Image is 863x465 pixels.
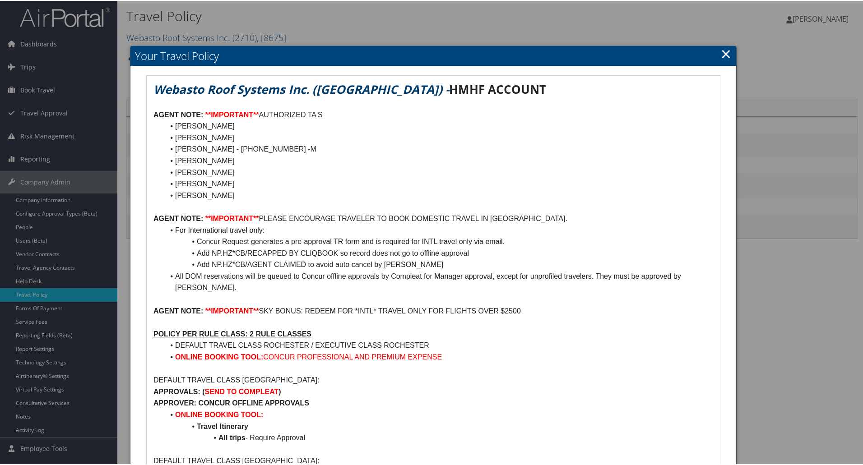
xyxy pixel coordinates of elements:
strong: HMHF ACCOUNT [449,80,546,97]
p: AUTHORIZED TA'S [153,108,713,120]
strong: ) [278,387,281,395]
strong: Travel Itinerary [197,422,248,429]
a: Close [721,44,731,62]
strong: ONLINE BOOKING TOOL: [175,410,263,418]
li: All DOM reservations will be queued to Concur offline approvals by Compleat for Manager approval,... [164,270,713,293]
li: Add NP.HZ*CB/RECAPPED BY CLIQBOOK so record does not go to offline approval [164,247,713,258]
strong: APPROVER: CONCUR OFFLINE APPROVALS [153,398,309,406]
strong: ( [202,387,204,395]
li: Concur Request generates a pre-approval TR form and is required for INTL travel only via email. [164,235,713,247]
li: [PERSON_NAME] [164,154,713,166]
p: SKY BONUS: REDEEM FOR *INTL* TRAVEL ONLY FOR FLIGHTS OVER $2500 [153,304,713,316]
li: - Require Approval [164,431,713,443]
strong: AGENT NOTE: [153,214,203,221]
li: [PERSON_NAME] [164,131,713,143]
p: PLEASE ENCOURAGE TRAVELER TO BOOK DOMESTIC TRAVEL IN [GEOGRAPHIC_DATA]. [153,212,713,224]
li: DEFAULT TRAVEL CLASS ROCHESTER / EXECUTIVE CLASS ROCHESTER [164,339,713,350]
li: [PERSON_NAME] [164,120,713,131]
li: [PERSON_NAME] [164,177,713,189]
li: [PERSON_NAME] - [PHONE_NUMBER] -M [164,143,713,154]
strong: APPROVALS: [153,387,200,395]
strong: AGENT NOTE: [153,110,203,118]
h2: Your Travel Policy [130,45,736,65]
strong: All trips [218,433,246,441]
p: DEFAULT TRAVEL CLASS [GEOGRAPHIC_DATA]: [153,373,713,385]
strong: AGENT NOTE: [153,306,203,314]
em: Webasto Roof Systems Inc. ([GEOGRAPHIC_DATA]) - [153,80,449,97]
strong: SEND TO COMPLEAT [205,387,279,395]
strong: ONLINE BOOKING TOOL: [175,352,263,360]
li: For International travel only: [164,224,713,235]
li: Add NP.HZ*CB/AGENT CLAIMED to avoid auto cancel by [PERSON_NAME] [164,258,713,270]
li: [PERSON_NAME] [164,189,713,201]
span: CONCUR PROFESSIONAL AND PREMIUM EXPENSE [263,352,442,360]
li: [PERSON_NAME] [164,166,713,178]
u: POLICY PER RULE CLASS: 2 RULE CLASSES [153,329,311,337]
